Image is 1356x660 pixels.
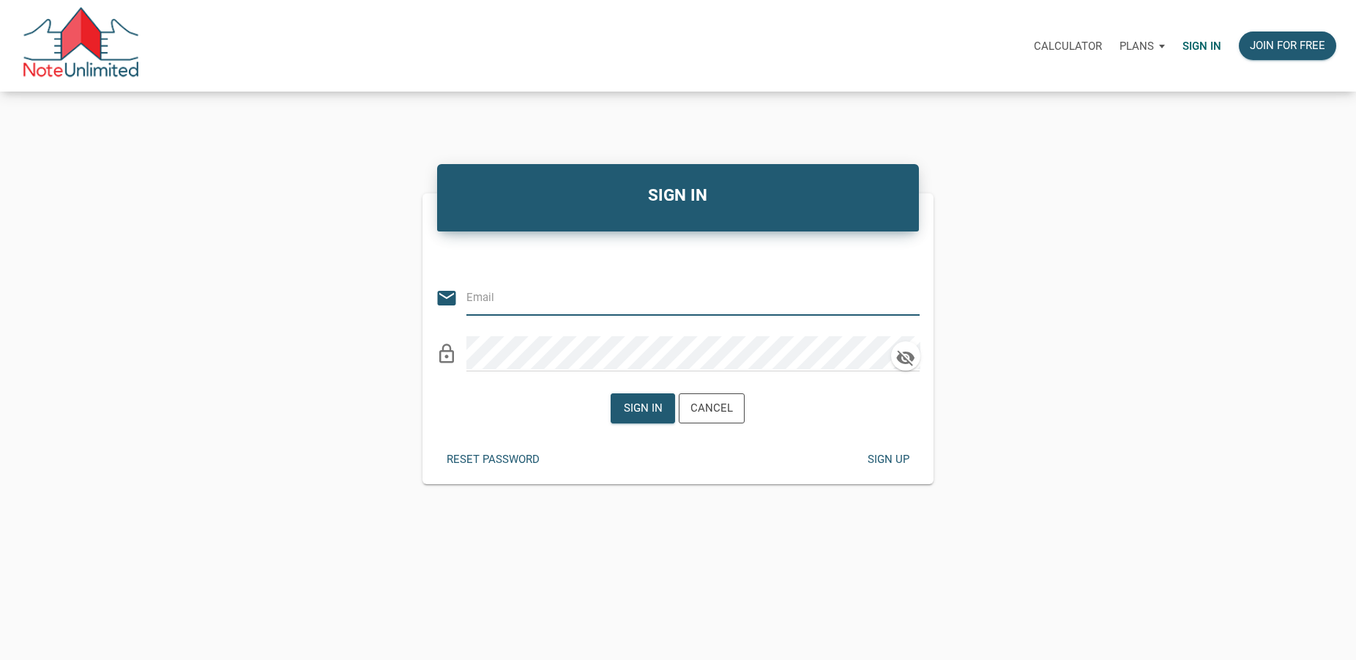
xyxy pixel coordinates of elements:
[624,400,663,417] div: Sign in
[436,445,551,474] button: Reset password
[1111,24,1174,68] button: Plans
[611,393,675,423] button: Sign in
[690,400,733,417] div: Cancel
[679,393,745,423] button: Cancel
[22,7,140,84] img: NoteUnlimited
[448,183,909,208] h4: SIGN IN
[867,451,909,468] div: Sign up
[1120,40,1154,53] p: Plans
[1174,23,1230,69] a: Sign in
[436,343,458,365] i: lock_outline
[1111,23,1174,69] a: Plans
[856,445,920,474] button: Sign up
[466,281,898,314] input: Email
[436,287,458,309] i: email
[1250,37,1325,54] div: Join for free
[1230,23,1345,69] a: Join for free
[1025,23,1111,69] a: Calculator
[1182,40,1221,53] p: Sign in
[1034,40,1102,53] p: Calculator
[1239,31,1336,60] button: Join for free
[447,451,540,468] div: Reset password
